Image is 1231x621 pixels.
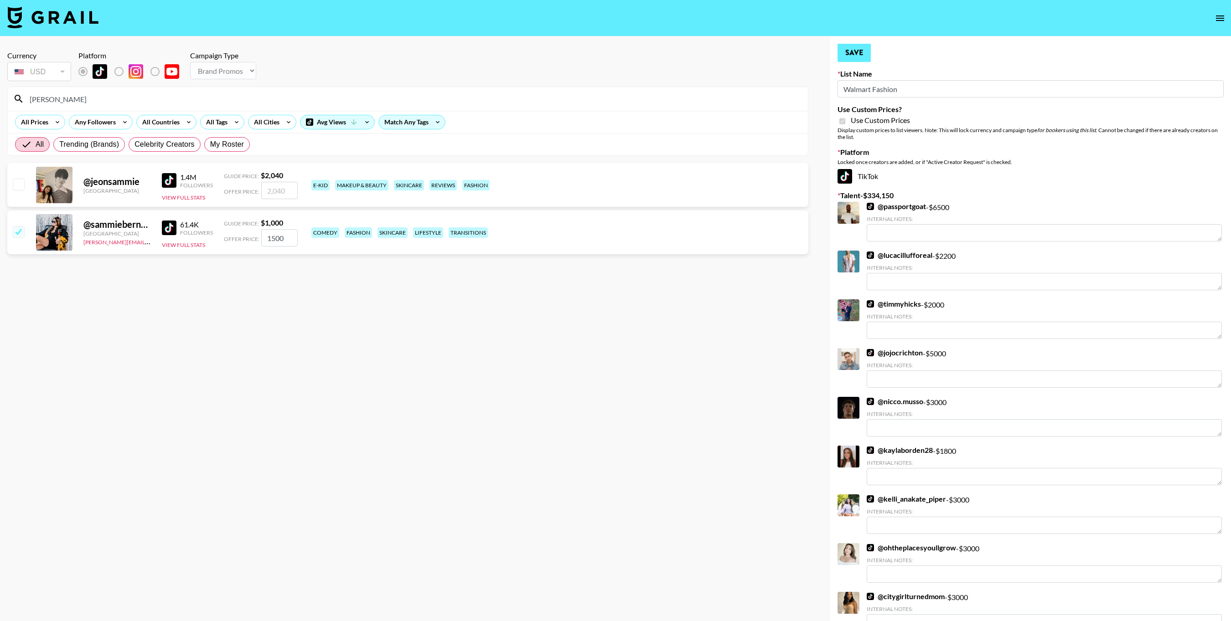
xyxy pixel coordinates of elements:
div: fashion [345,227,372,238]
input: 1,000 [261,229,298,246]
button: View Full Stats [162,194,205,201]
button: open drawer [1211,9,1229,27]
a: @citygirlturnedmom [867,592,945,601]
div: All Tags [201,115,229,129]
img: TikTok [867,447,874,454]
a: @passportgoat [867,202,926,211]
div: All Prices [16,115,50,129]
a: @kaylaborden28 [867,446,933,455]
img: TikTok [93,64,107,79]
label: Use Custom Prices? [838,105,1224,114]
div: Avg Views [300,115,374,129]
span: Offer Price: [224,188,259,195]
div: Internal Notes: [867,411,1222,417]
div: comedy [311,227,339,238]
div: - $ 5000 [867,348,1222,388]
div: Internal Notes: [867,313,1222,320]
div: [GEOGRAPHIC_DATA] [83,230,151,237]
div: Internal Notes: [867,362,1222,369]
img: TikTok [867,203,874,210]
label: List Name [838,69,1224,78]
label: Platform [838,148,1224,157]
div: - $ 1800 [867,446,1222,485]
div: - $ 6500 [867,202,1222,241]
label: Talent - $ 334,150 [838,191,1224,200]
img: TikTok [867,544,874,551]
div: Any Followers [69,115,118,129]
input: Search by User Name [24,92,802,106]
div: Match Any Tags [379,115,445,129]
div: Internal Notes: [867,264,1222,271]
div: @ sammiebernabe [83,219,151,230]
img: TikTok [867,349,874,356]
div: 1.4M [180,173,213,182]
div: skincare [394,180,424,190]
div: makeup & beauty [335,180,388,190]
button: Save [838,44,871,62]
div: Internal Notes: [867,557,1222,564]
div: - $ 2200 [867,251,1222,290]
div: skincare [378,227,408,238]
span: My Roster [210,139,244,150]
img: TikTok [162,173,176,188]
div: All Countries [137,115,181,129]
a: @kelli_anakate_piper [867,494,946,503]
div: Currency is locked to USD [7,60,71,83]
img: TikTok [867,300,874,308]
div: [GEOGRAPHIC_DATA] [83,187,151,194]
span: Offer Price: [224,236,259,242]
div: Followers [180,229,213,236]
div: Currency [7,51,71,60]
div: Locked once creators are added, or if "Active Creator Request" is checked. [838,159,1224,165]
span: Guide Price: [224,173,259,180]
span: Guide Price: [224,220,259,227]
span: Trending (Brands) [59,139,119,150]
img: TikTok [838,169,852,184]
div: e-kid [311,180,330,190]
a: @jojocrichton [867,348,923,357]
span: Use Custom Prices [851,116,910,125]
img: Grail Talent [7,6,98,28]
div: lifestyle [413,227,443,238]
div: @ jeonsammie [83,176,151,187]
div: Internal Notes: [867,606,1222,612]
div: Campaign Type [190,51,256,60]
a: @nicco.musso [867,397,923,406]
div: - $ 3000 [867,494,1222,534]
a: [PERSON_NAME][EMAIL_ADDRESS][DOMAIN_NAME] [83,237,218,246]
div: - $ 3000 [867,397,1222,436]
button: View Full Stats [162,241,205,248]
img: Instagram [129,64,143,79]
div: Internal Notes: [867,508,1222,515]
img: TikTok [162,221,176,235]
a: @timmyhicks [867,299,921,308]
img: TikTok [867,495,874,503]
a: @lucacillufforeal [867,251,932,260]
a: @ohtheplacesyoullgrow [867,543,956,552]
span: Celebrity Creators [134,139,195,150]
div: fashion [462,180,490,190]
div: reviews [429,180,457,190]
div: Display custom prices to list viewers. Note: This will lock currency and campaign type . Cannot b... [838,127,1224,140]
div: Internal Notes: [867,216,1222,222]
div: - $ 2000 [867,299,1222,339]
img: TikTok [867,593,874,600]
div: Platform [78,51,186,60]
span: All [36,139,44,150]
input: 2,040 [261,182,298,199]
div: TikTok [838,169,1224,184]
div: 61.4K [180,220,213,229]
div: - $ 3000 [867,543,1222,583]
div: All Cities [248,115,281,129]
img: YouTube [165,64,179,79]
div: Followers [180,182,213,189]
div: Internal Notes: [867,459,1222,466]
div: transitions [449,227,488,238]
div: USD [9,64,69,80]
img: TikTok [867,398,874,405]
strong: $ 2,040 [261,171,283,180]
div: List locked to TikTok. [78,62,186,81]
em: for bookers using this list [1037,127,1096,133]
img: TikTok [867,251,874,259]
strong: $ 1,000 [261,218,283,227]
